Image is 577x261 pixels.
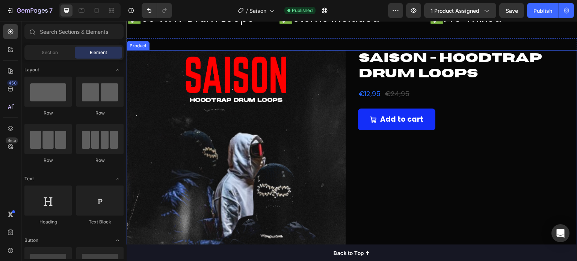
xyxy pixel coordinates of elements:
[42,49,58,56] span: Section
[76,219,124,225] div: Text Block
[231,88,309,109] button: Add to cart
[499,3,524,18] button: Save
[231,68,255,78] div: €12,95
[90,49,107,56] span: Element
[246,7,248,15] span: /
[2,21,21,28] div: Product
[24,66,39,73] span: Layout
[254,92,297,105] div: Add to cart
[24,237,38,244] span: Button
[24,24,124,39] input: Search Sections & Elements
[76,110,124,116] div: Row
[49,6,53,15] p: 7
[24,175,34,182] span: Text
[533,7,552,15] div: Publish
[249,7,266,15] span: Saison
[551,224,569,242] div: Open Intercom Messenger
[506,8,518,14] span: Save
[207,228,244,236] div: Back to Top ↑
[258,68,284,78] div: €24,95
[127,21,577,261] iframe: Design area
[24,157,72,164] div: Row
[24,110,72,116] div: Row
[6,137,18,143] div: Beta
[24,219,72,225] div: Heading
[112,64,124,76] span: Toggle open
[430,7,479,15] span: 1 product assigned
[142,3,172,18] div: Undo/Redo
[424,3,496,18] button: 1 product assigned
[7,80,18,86] div: 450
[3,3,56,18] button: 7
[112,234,124,246] span: Toggle open
[76,157,124,164] div: Row
[292,7,313,14] span: Published
[527,3,559,18] button: Publish
[112,173,124,185] span: Toggle open
[231,29,451,62] h1: Saison - Hoodtrap Drum Loops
